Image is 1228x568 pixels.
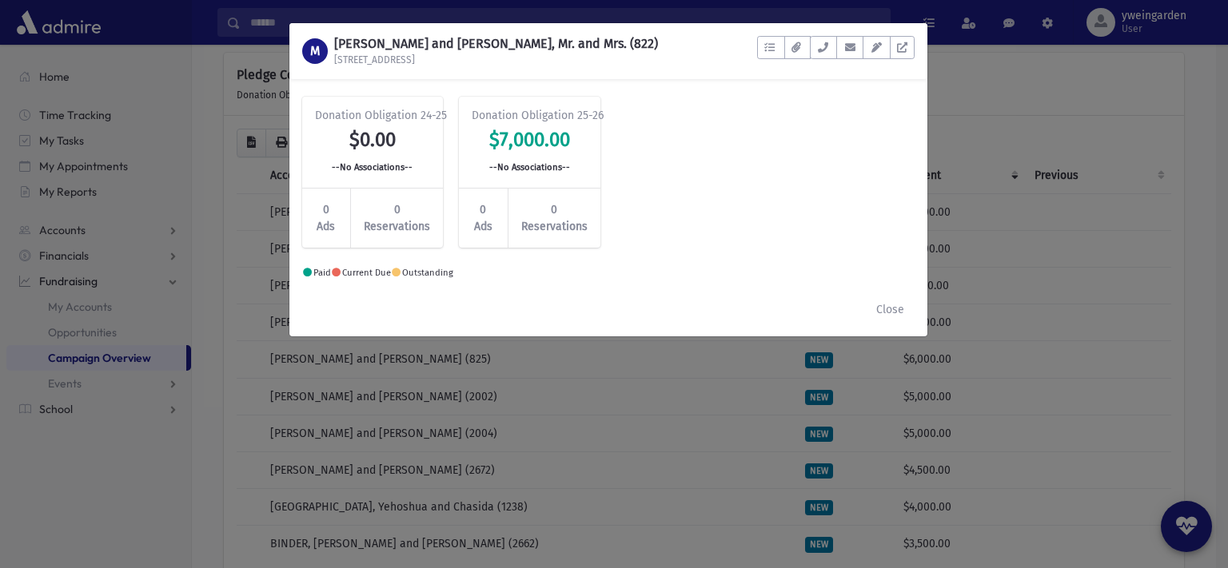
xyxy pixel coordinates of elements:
small: Paid Current Due Outstanding [302,268,453,278]
a: Open Account [890,36,915,59]
span: Ads [315,218,338,235]
small: --No Associations-- [484,160,575,175]
small: --No Associations-- [327,160,417,175]
strong: 0 [472,203,495,235]
div: M [302,38,328,64]
a: M [PERSON_NAME] and [PERSON_NAME], Mr. and Mrs. (822) [STREET_ADDRESS] [302,36,658,66]
h3: Donation Obligation 24-25 [315,109,431,123]
span: $0.00 [349,129,396,151]
h6: [STREET_ADDRESS] [334,54,658,66]
a: $7,000.00 [489,129,570,151]
strong: 0 [364,203,430,235]
button: Close [866,295,915,324]
span: Ads [472,218,495,235]
span: Reservations [364,218,430,235]
h3: Donation Obligation 25-26 [472,109,588,123]
span: Reservations [521,218,588,235]
strong: 0 [521,203,588,235]
h1: [PERSON_NAME] and [PERSON_NAME], Mr. and Mrs. (822) [334,36,658,51]
button: Email Templates [863,36,890,59]
strong: 0 [315,203,338,235]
